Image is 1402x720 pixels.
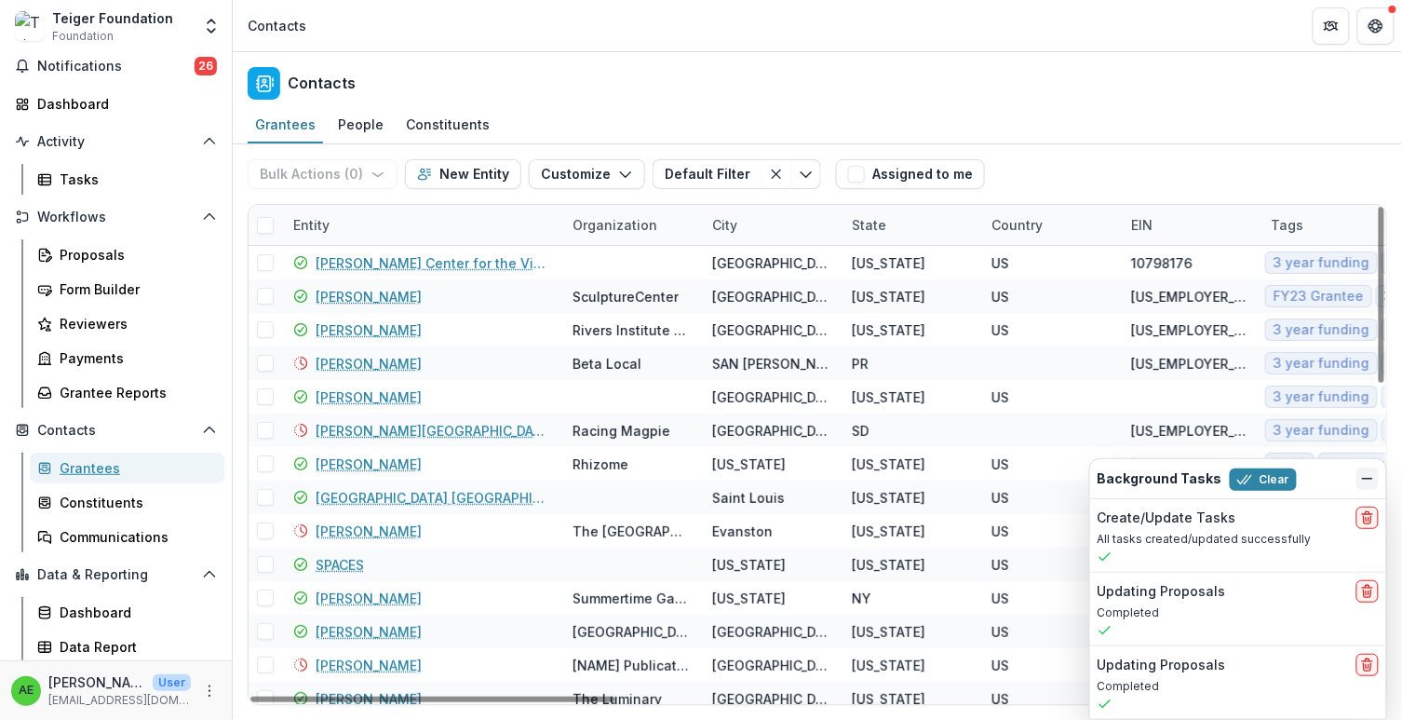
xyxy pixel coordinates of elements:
div: [US_STATE] [852,656,925,675]
a: [PERSON_NAME] [316,320,422,340]
div: Evanston [712,522,773,541]
div: Andrea Escobedo [19,685,34,697]
div: Dashboard [37,94,209,114]
div: Grantees [60,458,209,478]
a: Constituents [30,487,224,518]
div: [GEOGRAPHIC_DATA] [712,253,829,273]
div: EIN [1120,205,1260,245]
div: US [991,287,1009,306]
div: [US_EMPLOYER_IDENTIFICATION_NUMBER] [1131,421,1248,441]
a: People [330,107,391,143]
a: [PERSON_NAME] [316,354,422,374]
div: [US_STATE] [712,455,786,474]
div: Grantee Reports [60,383,209,402]
div: The Luminary [573,689,662,709]
div: [US_EMPLOYER_IDENTIFICATION_NUMBER] [1131,354,1248,374]
div: Tasks [60,170,209,189]
a: SPACES [316,555,364,575]
h2: Updating Proposals [1098,584,1226,600]
button: Clear [1230,469,1297,491]
div: US [991,320,1009,340]
button: Open Workflows [7,202,224,232]
button: Bulk Actions (0) [248,159,398,189]
div: US [991,522,1009,541]
a: [PERSON_NAME] Center for the Visual Arts [316,253,550,273]
span: Notifications [37,59,195,75]
button: Toggle menu [791,159,821,189]
div: [US_STATE] [852,555,925,575]
a: Tasks [30,164,224,195]
button: delete [1356,507,1379,529]
p: Completed [1098,605,1379,621]
div: Teiger Foundation [52,8,173,28]
a: Reviewers [30,308,224,339]
div: Constituents [60,493,209,512]
div: US [991,387,1009,407]
div: State [841,215,897,235]
a: [PERSON_NAME] [316,522,422,541]
p: [PERSON_NAME] [48,672,145,692]
div: [US_EMPLOYER_IDENTIFICATION_NUMBER] [1131,455,1248,474]
span: Contacts [37,423,195,439]
div: SAN [PERSON_NAME] [712,354,829,374]
div: City [701,215,748,235]
div: NY [852,589,871,608]
img: Teiger Foundation [15,11,45,41]
a: Data Report [30,632,224,662]
div: Racing Magpie [573,421,670,441]
button: delete [1356,654,1379,676]
span: 3 year funding [1274,255,1369,271]
div: Communications [60,527,209,547]
div: [US_STATE] [852,522,925,541]
button: Notifications26 [7,51,224,81]
a: Proposals [30,239,224,270]
div: Organization [561,215,668,235]
div: [US_STATE] [852,253,925,273]
span: 3 year funding [1274,389,1369,405]
button: Open Activity [7,127,224,156]
nav: breadcrumb [240,12,314,39]
div: Country [980,205,1120,245]
div: [US_STATE] [852,622,925,642]
div: PR [852,354,869,374]
div: US [991,689,1009,709]
a: Grantees [30,453,224,483]
div: [US_STATE] [852,689,925,709]
a: [PERSON_NAME] [316,656,422,675]
div: US [991,488,1009,508]
div: SD [852,421,870,441]
div: [GEOGRAPHIC_DATA] [712,421,829,441]
a: Form Builder [30,274,224,305]
a: [PERSON_NAME] [316,589,422,608]
div: [US_STATE] [852,455,925,474]
button: Open entity switcher [198,7,224,45]
div: [US_STATE] [852,488,925,508]
button: Get Help [1357,7,1395,45]
div: Reviewers [60,314,209,333]
div: Saint Louis [712,488,785,508]
div: [US_EMPLOYER_IDENTIFICATION_NUMBER] [1131,287,1248,306]
div: EIN [1120,215,1164,235]
span: Data & Reporting [37,567,195,583]
button: More [198,680,221,702]
div: US [991,253,1009,273]
div: City [701,205,841,245]
button: Clear filter [762,159,791,189]
a: Grantees [248,107,323,143]
a: Dashboard [7,88,224,119]
div: [GEOGRAPHIC_DATA][PERSON_NAME] [712,689,829,709]
div: [GEOGRAPHIC_DATA] [712,287,829,306]
div: Summertime Gallery [573,589,690,608]
span: Activity [37,134,195,150]
div: [US_STATE] [712,555,786,575]
div: The [GEOGRAPHIC_DATA], [GEOGRAPHIC_DATA] [573,522,690,541]
button: Dismiss [1356,468,1379,490]
a: [PERSON_NAME] [316,387,422,407]
div: [GEOGRAPHIC_DATA] [712,320,829,340]
div: Constituents [398,111,497,138]
div: Rivers Institute for Contemporary Art & Thought [573,320,690,340]
button: Customize [529,159,645,189]
a: [PERSON_NAME][GEOGRAPHIC_DATA] [316,421,550,441]
div: [NAME] Publications [573,656,690,675]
